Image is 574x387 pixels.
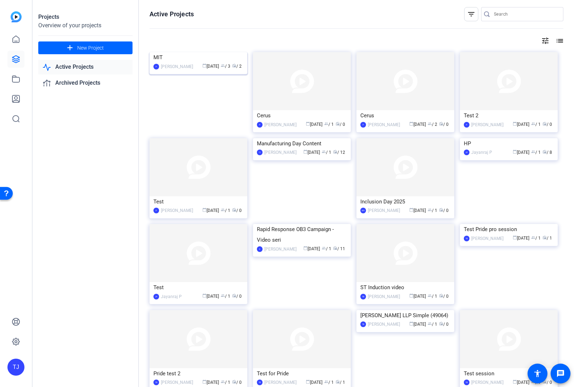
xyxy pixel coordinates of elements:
span: group [531,235,535,240]
span: [DATE] [202,294,219,299]
span: radio [542,122,547,126]
span: [DATE] [303,150,320,155]
div: [PERSON_NAME] [471,379,503,386]
span: / 0 [542,122,552,127]
div: [PERSON_NAME] [368,121,400,128]
div: TB [464,236,469,241]
span: / 0 [232,208,242,213]
span: group [324,122,328,126]
div: [PERSON_NAME] [264,121,297,128]
span: / 0 [439,294,449,299]
span: group [322,150,326,154]
div: Manufacturing Day Content [257,138,347,149]
span: calendar_today [513,380,517,384]
div: Test [153,196,243,207]
span: / 0 [542,380,552,385]
div: TB [153,380,159,385]
span: [DATE] [202,64,219,69]
div: P [153,208,159,213]
span: [DATE] [513,150,529,155]
span: radio [232,380,236,384]
div: [PERSON_NAME] [471,235,503,242]
span: [DATE] [513,380,529,385]
span: [DATE] [202,208,219,213]
div: TB [360,294,366,299]
span: / 0 [439,322,449,327]
span: calendar_today [303,150,308,154]
span: group [531,150,535,154]
span: / 1 [531,150,541,155]
span: radio [439,122,443,126]
div: JP [153,294,159,299]
div: [PERSON_NAME] [161,379,193,386]
span: / 1 [221,380,230,385]
div: Overview of your projects [38,21,133,30]
span: calendar_today [513,235,517,240]
div: Rapid Response OB3 Campaign - Video seri [257,224,347,245]
span: / 2 [428,122,437,127]
span: group [428,293,432,298]
div: Test [153,282,243,293]
span: group [324,380,328,384]
span: / 1 [531,380,541,385]
span: radio [333,150,337,154]
span: calendar_today [409,208,413,212]
span: group [221,380,225,384]
span: calendar_today [202,380,207,384]
div: TJ [7,359,24,376]
div: [PERSON_NAME] [264,379,297,386]
a: Archived Projects [38,76,133,90]
a: Active Projects [38,60,133,74]
mat-icon: accessibility [533,369,542,378]
span: calendar_today [202,208,207,212]
span: group [428,122,432,126]
div: [PERSON_NAME] [471,121,503,128]
span: calendar_today [306,122,310,126]
div: [PERSON_NAME] [161,207,193,214]
span: / 1 [531,236,541,241]
span: / 1 [322,150,331,155]
span: [DATE] [202,380,219,385]
span: calendar_today [409,321,413,326]
span: / 1 [221,208,230,213]
span: [DATE] [409,208,426,213]
span: radio [542,150,547,154]
span: radio [232,293,236,298]
span: calendar_today [303,246,308,250]
span: New Project [77,44,104,52]
span: calendar_today [409,293,413,298]
span: [DATE] [513,236,529,241]
div: Cerus [257,110,347,121]
div: JP [464,150,469,155]
span: / 12 [333,150,345,155]
div: [PERSON_NAME] [368,293,400,300]
div: P [360,122,366,128]
div: Jayanraj P [161,293,182,300]
div: [PERSON_NAME] [264,149,297,156]
span: / 1 [428,322,437,327]
div: Inclusion Day 2025 [360,196,450,207]
span: radio [439,208,443,212]
span: radio [333,246,337,250]
mat-icon: message [556,369,565,378]
span: / 2 [232,64,242,69]
div: Jayanraj P [471,149,492,156]
div: HP [464,138,554,149]
mat-icon: add [66,44,74,52]
div: TB [464,380,469,385]
button: New Project [38,41,133,54]
span: / 1 [221,294,230,299]
span: / 1 [336,380,345,385]
span: [DATE] [303,246,320,251]
div: TJ [257,150,263,155]
div: TB [257,380,263,385]
span: / 1 [428,208,437,213]
mat-icon: list [555,37,563,45]
span: calendar_today [513,122,517,126]
mat-icon: filter_list [467,10,475,18]
span: / 11 [333,246,345,251]
div: Pride test 2 [153,368,243,379]
mat-icon: tune [541,37,550,45]
span: [DATE] [513,122,529,127]
span: radio [439,293,443,298]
